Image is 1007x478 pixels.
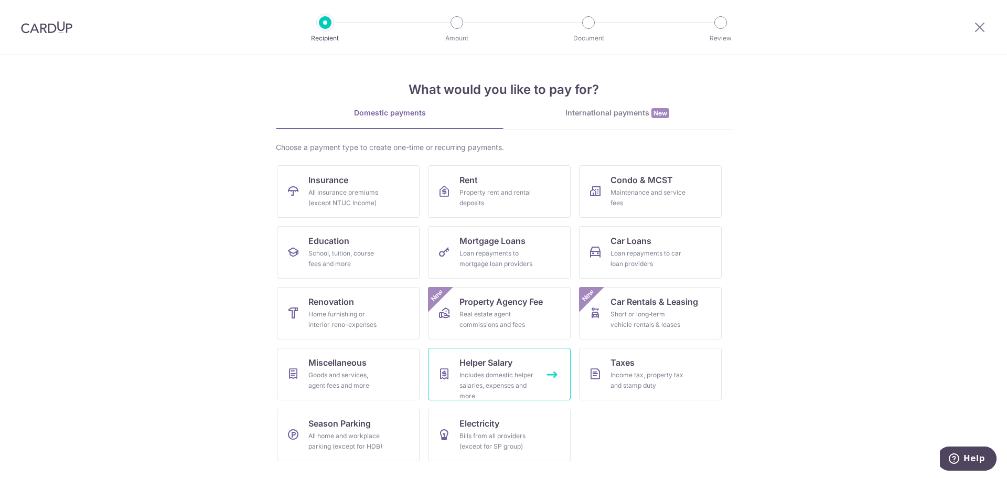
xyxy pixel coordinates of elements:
[277,409,420,461] a: Season ParkingAll home and workplace parking (except for HDB)
[308,235,349,247] span: Education
[308,309,384,330] div: Home furnishing or interior reno-expenses
[459,309,535,330] div: Real estate agent commissions and fees
[277,287,420,339] a: RenovationHome furnishing or interior reno-expenses
[610,174,673,186] span: Condo & MCST
[308,187,384,208] div: All insurance premiums (except NTUC Income)
[579,287,722,339] a: Car Rentals & LeasingShort or long‑term vehicle rentals & leasesNew
[428,226,571,279] a: Mortgage LoansLoan repayments to mortgage loan providers
[459,235,526,247] span: Mortgage Loans
[682,33,759,44] p: Review
[276,108,504,118] div: Domestic payments
[459,187,535,208] div: Property rent and rental deposits
[308,417,371,430] span: Season Parking
[580,287,597,304] span: New
[459,248,535,269] div: Loan repayments to mortgage loan providers
[308,370,384,391] div: Goods and services, agent fees and more
[418,33,496,44] p: Amount
[308,295,354,308] span: Renovation
[579,348,722,400] a: TaxesIncome tax, property tax and stamp duty
[504,108,731,119] div: International payments
[308,174,348,186] span: Insurance
[651,108,669,118] span: New
[277,165,420,218] a: InsuranceAll insurance premiums (except NTUC Income)
[610,187,686,208] div: Maintenance and service fees
[579,165,722,218] a: Condo & MCSTMaintenance and service fees
[459,370,535,401] div: Includes domestic helper salaries, expenses and more
[610,309,686,330] div: Short or long‑term vehicle rentals & leases
[610,235,651,247] span: Car Loans
[610,356,635,369] span: Taxes
[308,356,367,369] span: Miscellaneous
[276,80,731,99] h4: What would you like to pay for?
[428,348,571,400] a: Helper SalaryIncludes domestic helper salaries, expenses and more
[21,21,72,34] img: CardUp
[277,226,420,279] a: EducationSchool, tuition, course fees and more
[276,142,731,153] div: Choose a payment type to create one-time or recurring payments.
[610,248,686,269] div: Loan repayments to car loan providers
[610,295,698,308] span: Car Rentals & Leasing
[940,447,997,473] iframe: Opens a widget where you can find more information
[308,248,384,269] div: School, tuition, course fees and more
[24,7,45,17] span: Help
[428,165,571,218] a: RentProperty rent and rental deposits
[459,174,478,186] span: Rent
[610,370,686,391] div: Income tax, property tax and stamp duty
[428,409,571,461] a: ElectricityBills from all providers (except for SP group)
[459,431,535,452] div: Bills from all providers (except for SP group)
[459,417,499,430] span: Electricity
[459,295,543,308] span: Property Agency Fee
[428,287,571,339] a: Property Agency FeeReal estate agent commissions and feesNew
[550,33,627,44] p: Document
[428,287,446,304] span: New
[579,226,722,279] a: Car LoansLoan repayments to car loan providers
[459,356,512,369] span: Helper Salary
[286,33,364,44] p: Recipient
[308,431,384,452] div: All home and workplace parking (except for HDB)
[277,348,420,400] a: MiscellaneousGoods and services, agent fees and more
